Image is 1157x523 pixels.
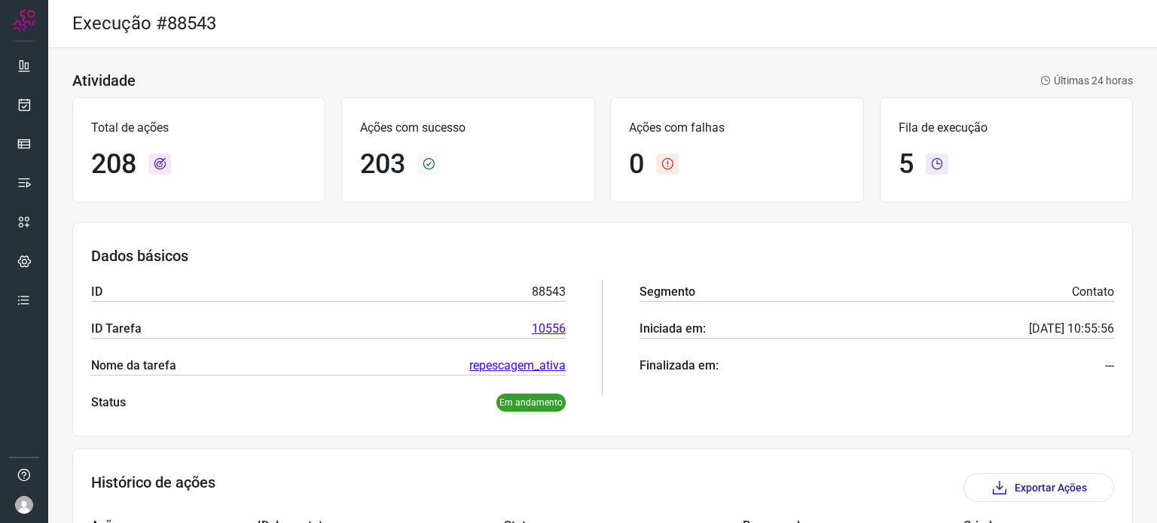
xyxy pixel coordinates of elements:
button: Exportar Ações [963,473,1114,502]
p: Contato [1072,283,1114,301]
h3: Atividade [72,71,136,90]
p: Ações com sucesso [360,119,575,137]
p: [DATE] 10:55:56 [1029,320,1114,338]
p: Fila de execução [899,119,1114,137]
h1: 208 [91,148,136,181]
p: --- [1105,357,1114,375]
h2: Execução #88543 [72,13,216,35]
p: Em andamento [496,394,566,412]
h1: 0 [629,148,644,181]
p: Total de ações [91,119,307,137]
p: ID Tarefa [91,320,142,338]
h1: 203 [360,148,405,181]
p: Segmento [640,283,695,301]
h3: Dados básicos [91,247,1114,265]
h1: 5 [899,148,914,181]
img: avatar-user-boy.jpg [15,496,33,514]
a: 10556 [532,320,566,338]
p: 88543 [532,283,566,301]
p: Finalizada em: [640,357,719,375]
p: Nome da tarefa [91,357,176,375]
p: ID [91,283,102,301]
img: Logo [13,9,35,32]
p: Status [91,394,126,412]
p: Iniciada em: [640,320,706,338]
a: repescagem_ativa [469,357,566,375]
p: Ações com falhas [629,119,844,137]
p: Últimas 24 horas [1040,73,1133,89]
h3: Histórico de ações [91,473,215,502]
